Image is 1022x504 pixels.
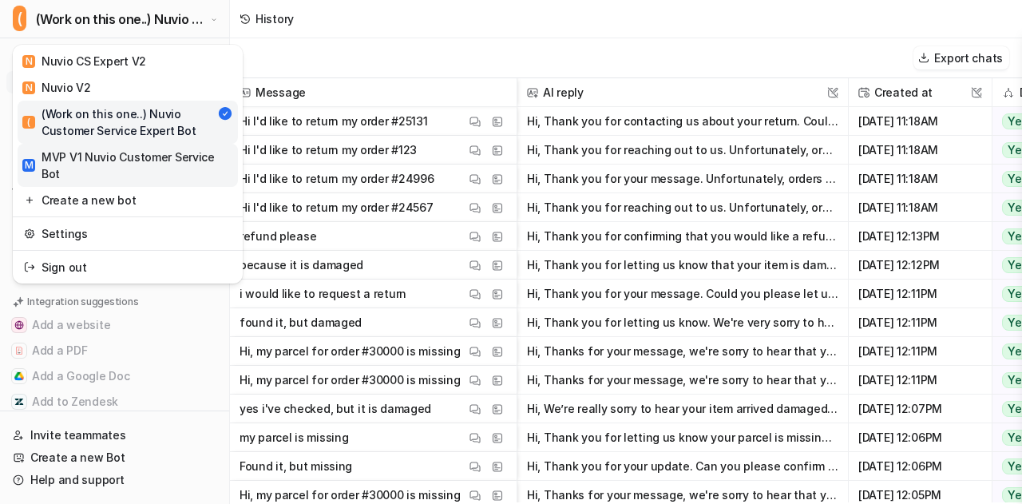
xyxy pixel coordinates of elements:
span: (Work on this one..) Nuvio Customer Service Expert Bot [36,8,207,30]
a: Create a new bot [18,187,238,213]
div: MVP V1 Nuvio Customer Service Bot [22,149,233,182]
span: ( [22,116,35,129]
span: N [22,55,35,68]
span: N [22,81,35,94]
span: M [22,159,35,172]
img: reset [24,259,35,276]
img: reset [24,192,35,208]
div: Nuvio V2 [22,79,91,96]
a: Sign out [18,254,238,280]
img: reset [24,225,35,242]
div: Nuvio CS Expert V2 [22,53,146,69]
div: (Work on this one..) Nuvio Customer Service Expert Bot [22,105,217,139]
div: ((Work on this one..) Nuvio Customer Service Expert Bot [13,45,243,284]
span: ( [13,6,26,31]
a: Settings [18,220,238,247]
